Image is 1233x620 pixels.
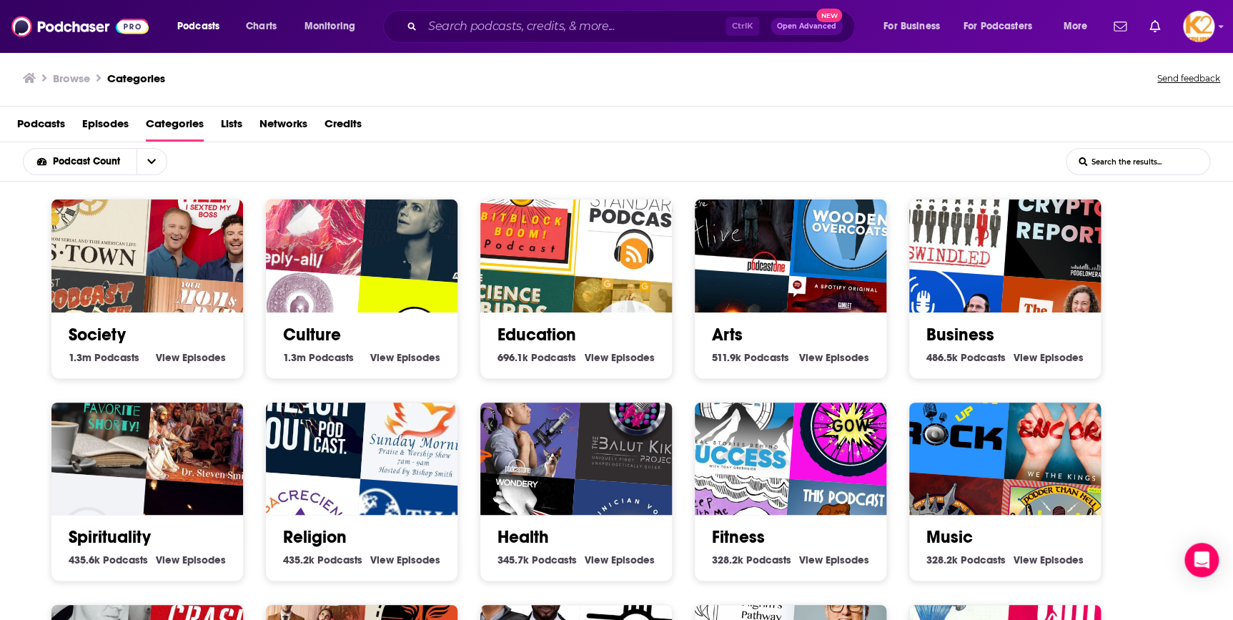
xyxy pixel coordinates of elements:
[585,351,608,364] span: View
[746,553,791,566] span: Podcasts
[1014,351,1084,364] a: View Business Episodes
[497,526,549,548] a: Health
[156,553,179,566] span: View
[799,351,823,364] span: View
[237,15,285,38] a: Charts
[1183,11,1214,42] img: User Profile
[259,112,307,142] a: Networks
[360,161,483,284] div: Anna Faris Is Unqualified
[799,351,869,364] a: View Arts Episodes
[221,112,242,142] a: Lists
[460,153,583,276] img: The BitBlockBoom Bitcoin Podcast
[575,364,698,487] img: The Balut Kiki Project
[1063,16,1087,36] span: More
[585,553,655,566] a: View Health Episodes
[926,324,994,345] a: Business
[156,351,179,364] span: View
[777,23,836,30] span: Open Advanced
[926,351,1006,364] a: 486.5k Business Podcasts
[69,553,100,566] span: 435.6k
[531,351,576,364] span: Podcasts
[712,526,765,548] a: Fitness
[873,15,958,38] button: open menu
[611,553,655,566] span: Episodes
[1040,351,1084,364] span: Episodes
[11,13,149,40] img: Podchaser - Follow, Share and Rate Podcasts
[146,112,204,142] a: Categories
[954,15,1053,38] button: open menu
[283,351,306,364] span: 1.3m
[889,355,1012,478] div: Growin' Up Rock
[82,112,129,142] a: Episodes
[1108,14,1132,39] a: Show notifications dropdown
[370,553,440,566] a: View Religion Episodes
[422,15,726,38] input: Search podcasts, credits, & more...
[94,351,139,364] span: Podcasts
[497,351,576,364] a: 696.1k Education Podcasts
[156,351,226,364] a: View Society Episodes
[69,526,151,548] a: Spirituality
[283,351,354,364] a: 1.3m Culture Podcasts
[53,72,90,85] h3: Browse
[826,351,869,364] span: Episodes
[246,16,277,36] span: Charts
[309,351,354,364] span: Podcasts
[712,351,789,364] a: 511.9k Arts Podcasts
[397,351,440,364] span: Episodes
[726,17,759,36] span: Ctrl K
[585,553,608,566] span: View
[370,351,440,364] a: View Culture Episodes
[926,351,958,364] span: 486.5k
[246,153,369,276] img: Reply All
[575,161,698,284] div: The Bitcoin Standard Podcast
[17,112,65,142] span: Podcasts
[789,161,912,284] img: Wooden Overcoats
[799,553,869,566] a: View Fitness Episodes
[23,148,189,175] h2: Choose List sort
[961,553,1006,566] span: Podcasts
[883,16,940,36] span: For Business
[675,153,798,276] div: We're Alive
[182,553,226,566] span: Episodes
[31,153,154,276] img: S-Town
[712,324,743,345] a: Arts
[182,351,226,364] span: Episodes
[585,351,655,364] a: View Education Episodes
[1014,351,1037,364] span: View
[926,553,958,566] span: 328.2k
[397,553,440,566] span: Episodes
[1004,364,1126,487] img: WTK: Encore
[31,355,154,478] img: Near death experience shorts by your favorite shorty!
[370,553,394,566] span: View
[1144,14,1166,39] a: Show notifications dropdown
[317,553,362,566] span: Podcasts
[712,553,743,566] span: 328.2k
[532,553,577,566] span: Podcasts
[103,553,148,566] span: Podcasts
[246,355,369,478] img: Reach Out
[69,351,91,364] span: 1.3m
[69,553,148,566] a: 435.6k Spirituality Podcasts
[712,553,791,566] a: 328.2k Fitness Podcasts
[1014,553,1084,566] a: View Music Episodes
[360,364,483,487] div: Sunday Morning Praise Radio
[826,553,869,566] span: Episodes
[283,526,347,548] a: Religion
[497,351,528,364] span: 696.1k
[146,161,269,284] img: Help I Sexted My Boss
[1040,553,1084,566] span: Episodes
[107,72,165,85] a: Categories
[961,351,1006,364] span: Podcasts
[167,15,238,38] button: open menu
[146,364,269,487] img: Solomon's Porch
[799,553,823,566] span: View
